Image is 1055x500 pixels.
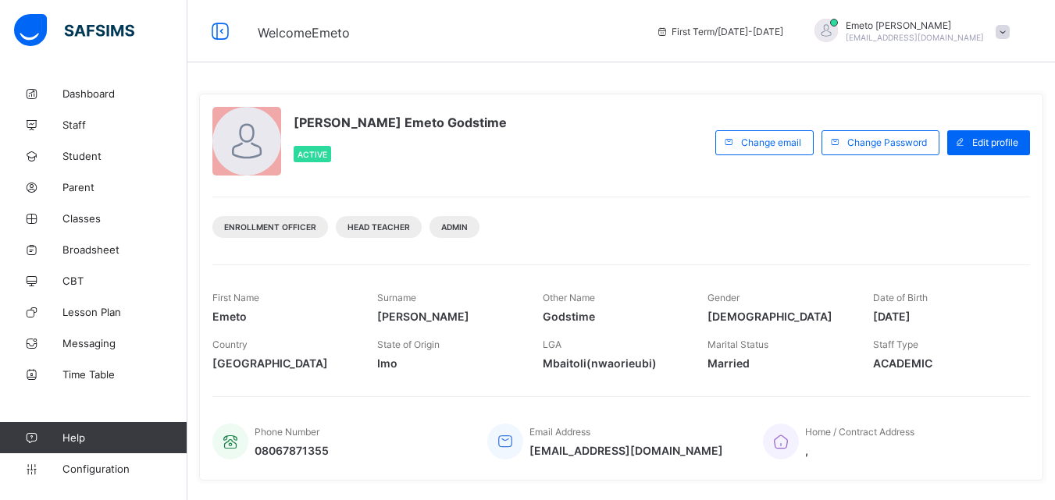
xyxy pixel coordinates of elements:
[656,26,783,37] span: session/term information
[62,87,187,100] span: Dashboard
[212,292,259,303] span: First Name
[529,426,590,438] span: Email Address
[62,181,187,193] span: Parent
[707,356,849,370] span: Married
[62,431,187,444] span: Help
[377,310,519,323] span: [PERSON_NAME]
[543,292,595,303] span: Other Name
[62,275,187,287] span: CBT
[255,426,319,438] span: Phone Number
[846,20,984,31] span: Emeto [PERSON_NAME]
[543,356,684,370] span: Mbaitoli(nwaorieubi)
[529,444,723,457] span: [EMAIL_ADDRESS][DOMAIN_NAME]
[224,222,316,232] span: Enrollment Officer
[62,368,187,381] span: Time Table
[707,339,768,350] span: Marital Status
[846,33,984,42] span: [EMAIL_ADDRESS][DOMAIN_NAME]
[255,444,329,457] span: 08067871355
[212,356,354,370] span: [GEOGRAPHIC_DATA]
[62,306,187,318] span: Lesson Plan
[873,310,1014,323] span: [DATE]
[62,212,187,225] span: Classes
[805,444,914,457] span: ,
[62,150,187,162] span: Student
[972,137,1018,148] span: Edit profile
[62,337,187,349] span: Messaging
[212,339,248,350] span: Country
[258,25,350,41] span: Welcome Emeto
[873,356,1014,370] span: ACADEMIC
[14,14,134,47] img: safsims
[799,19,1018,44] div: EmetoAusten
[377,339,440,350] span: State of Origin
[62,119,187,131] span: Staff
[847,137,927,148] span: Change Password
[805,426,914,438] span: Home / Contract Address
[212,310,354,323] span: Emeto
[873,339,918,350] span: Staff Type
[62,243,187,256] span: Broadsheet
[294,115,507,130] span: [PERSON_NAME] Emeto Godstime
[441,222,468,232] span: Admin
[873,292,928,303] span: Date of Birth
[377,356,519,370] span: Imo
[707,310,849,323] span: [DEMOGRAPHIC_DATA]
[543,339,561,350] span: LGA
[741,137,801,148] span: Change email
[298,150,327,159] span: Active
[543,310,684,323] span: Godstime
[707,292,740,303] span: Gender
[377,292,416,303] span: Surname
[62,463,187,475] span: Configuration
[348,222,410,232] span: Head Teacher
